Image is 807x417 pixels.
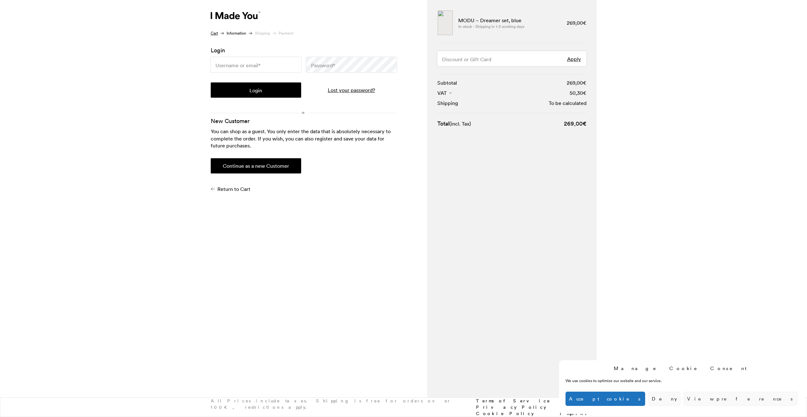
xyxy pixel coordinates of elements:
div: VAT [437,89,452,97]
div: Manage Cookie Consent [614,365,750,372]
a: Cart [211,30,218,36]
div: New Customer [211,117,397,125]
span: OR [299,111,308,115]
span: € [583,90,586,96]
div: To be calculated [549,99,586,107]
a: Shipping [255,30,270,36]
div: Shipping [437,99,458,107]
bdi: 269,00 [567,80,586,86]
p: You can shop as a guest. You only enter the data that is absolutely necessary to complete the ord... [211,128,397,149]
label: Username or email [215,62,261,69]
button: Deny [648,392,680,406]
div: Total [437,119,471,128]
span: € [583,20,586,26]
span: All Prices include taxes. Shipping is free for orders over 100€, restrictions apply. [211,398,466,417]
button: Accept cookies [566,392,645,406]
button: View preferences [684,392,797,406]
a: Privacy Policy [476,404,546,410]
a: Lost your password? [328,87,375,94]
a: Terms of Service [476,398,550,404]
span: (incl. Tax) [449,121,471,127]
label: Discount or Gift Card [442,55,491,63]
bdi: 269,00 [567,20,586,26]
a: Imprint [560,411,586,416]
bdi: 50,30 [570,90,586,96]
td: MODU – Dreamer set, blue [458,10,542,36]
a: Payment [279,30,294,36]
div: Subtotal [437,79,457,87]
bdi: 269,00 [564,120,586,127]
button: Continue as a new Customer [211,158,301,173]
span: € [583,80,586,86]
div: In-stock - Shipping in 1-3 working days [458,24,542,29]
input: Apply [562,51,586,66]
a: Information [227,30,246,36]
label: Password [311,62,335,69]
div: We use cookies to optimize our website and our service. [566,378,703,384]
span: € [583,120,586,127]
a: Cookie Policy [476,411,534,416]
div: Login [208,46,399,55]
a: Return to Cart [217,186,250,192]
input: Discount or Gift Card [437,51,586,66]
button: Login [211,82,301,98]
